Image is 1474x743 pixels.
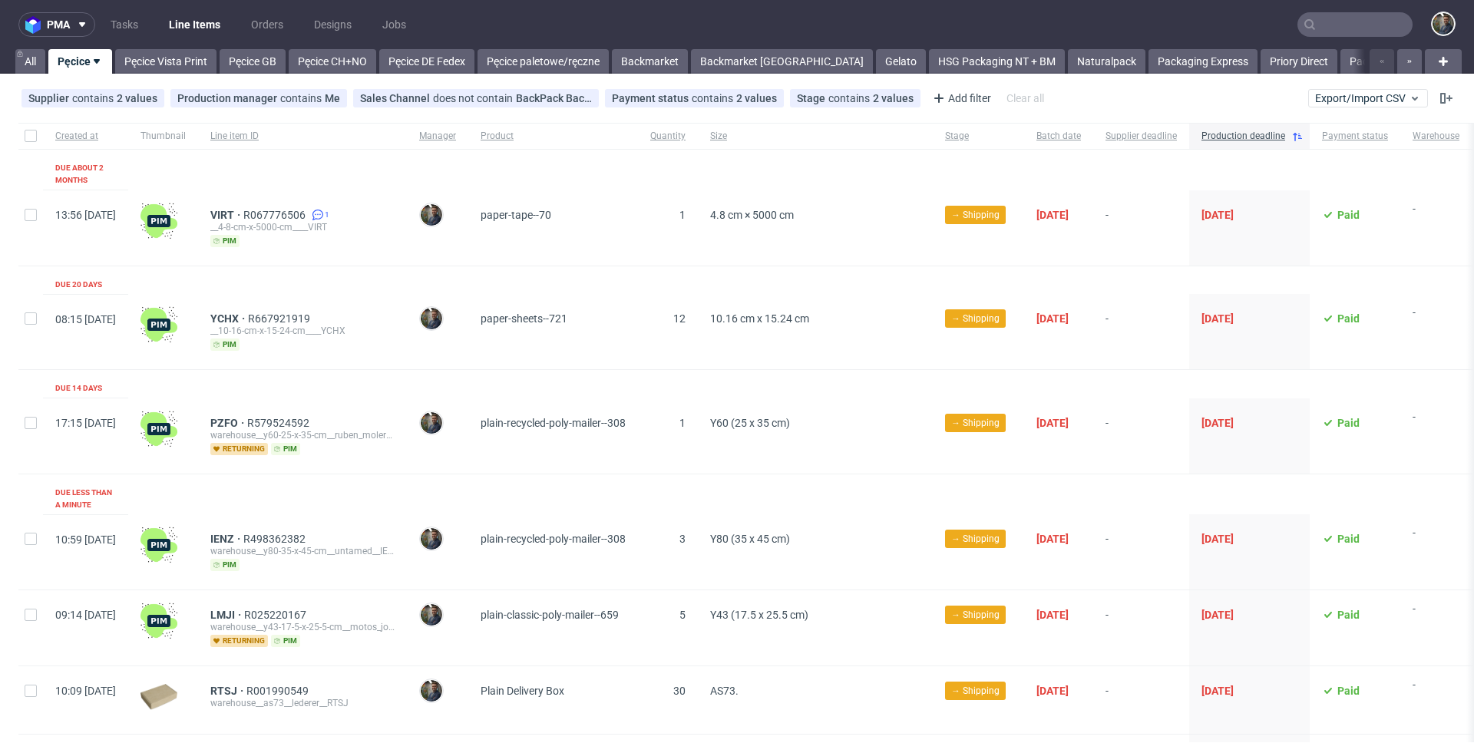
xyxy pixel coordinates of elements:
span: Size [710,130,920,143]
span: paper-tape--70 [481,209,551,221]
span: [DATE] [1036,312,1069,325]
span: - [1105,685,1177,715]
a: Naturalpack [1068,49,1145,74]
span: plain-recycled-poly-mailer--308 [481,417,626,429]
div: 2 values [736,92,777,104]
a: Pęcice Vista Print [115,49,216,74]
span: returning [210,443,268,455]
span: [DATE] [1201,685,1234,697]
span: 12 [673,312,686,325]
a: IENZ [210,533,243,545]
a: Pęcice [48,49,112,74]
span: → Shipping [951,416,1000,430]
a: RTSJ [210,685,246,697]
a: All [15,49,45,74]
span: 4.8 cm × 5000 cm [710,209,794,221]
a: Backmarket [612,49,688,74]
span: Y43 (17.5 x 25.5 cm) [710,609,808,621]
a: Pęcice GB [220,49,286,74]
span: - [1105,417,1177,455]
span: 1 [679,417,686,429]
span: 09:14 [DATE] [55,609,116,621]
span: Stage [797,92,828,104]
a: LMJI [210,609,244,621]
span: [DATE] [1201,209,1234,221]
span: Product [481,130,626,143]
span: Paid [1337,685,1360,697]
div: warehouse__y80-35-x-45-cm__untamed__IENZ [210,545,395,557]
span: → Shipping [951,532,1000,546]
span: 13:56 [DATE] [55,209,116,221]
div: Me [325,92,340,104]
span: → Shipping [951,312,1000,325]
span: R001990549 [246,685,312,697]
a: Gelato [876,49,926,74]
span: Paid [1337,417,1360,429]
span: plain-classic-poly-mailer--659 [481,609,619,621]
span: returning [210,635,268,647]
span: Paid [1337,209,1360,221]
span: → Shipping [951,684,1000,698]
span: R667921919 [248,312,313,325]
img: wHgJFi1I6lmhQAAAABJRU5ErkJggg== [140,306,177,343]
span: paper-sheets--721 [481,312,567,325]
img: wHgJFi1I6lmhQAAAABJRU5ErkJggg== [140,203,177,239]
span: 10:59 [DATE] [55,533,116,546]
a: R067776506 [243,209,309,221]
span: Paid [1337,533,1360,545]
span: 5 [679,609,686,621]
img: wHgJFi1I6lmhQAAAABJRU5ErkJggg== [140,411,177,447]
span: R025220167 [244,609,309,621]
a: R498362382 [243,533,309,545]
span: Thumbnail [140,130,186,143]
span: [DATE] [1201,609,1234,621]
button: pma [18,12,95,37]
span: Production deadline [1201,130,1285,143]
span: Quantity [650,130,686,143]
span: - [1105,209,1177,247]
div: Due less than a minute [55,487,116,511]
span: Supplier [28,92,72,104]
a: VIRT [210,209,243,221]
span: Paid [1337,312,1360,325]
span: - [1105,533,1177,571]
a: Backmarket [GEOGRAPHIC_DATA] [691,49,873,74]
a: Tasks [101,12,147,37]
span: Created at [55,130,116,143]
a: Line Items [160,12,230,37]
button: Export/Import CSV [1308,89,1428,107]
a: 1 [309,209,329,221]
img: Maciej Sobola [421,308,442,329]
a: Pęcice DE Fedex [379,49,474,74]
span: - [1413,411,1459,455]
span: Payment status [1322,130,1388,143]
span: Batch date [1036,130,1081,143]
span: plain-recycled-poly-mailer--308 [481,533,626,545]
span: PZFO [210,417,247,429]
span: [DATE] [1201,417,1234,429]
span: - [1413,603,1459,647]
div: __4-8-cm-x-5000-cm____VIRT [210,221,395,233]
span: contains [72,92,117,104]
img: plain-eco.9b3ba858dad33fd82c36.png [140,684,177,710]
a: Orders [242,12,292,37]
a: PacList [1340,49,1395,74]
a: Pęcice CH+NO [289,49,376,74]
span: contains [692,92,736,104]
span: Manager [419,130,456,143]
img: Maciej Sobola [421,680,442,702]
a: Jobs [373,12,415,37]
span: 10.16 cm x 15.24 cm [710,312,809,325]
img: Maciej Sobola [421,412,442,434]
span: pim [271,443,300,455]
img: Maciej Sobola [1433,13,1454,35]
span: - [1105,312,1177,351]
span: [DATE] [1036,417,1069,429]
span: - [1105,609,1177,647]
span: pma [47,19,70,30]
div: BackPack Back Market [516,92,592,104]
